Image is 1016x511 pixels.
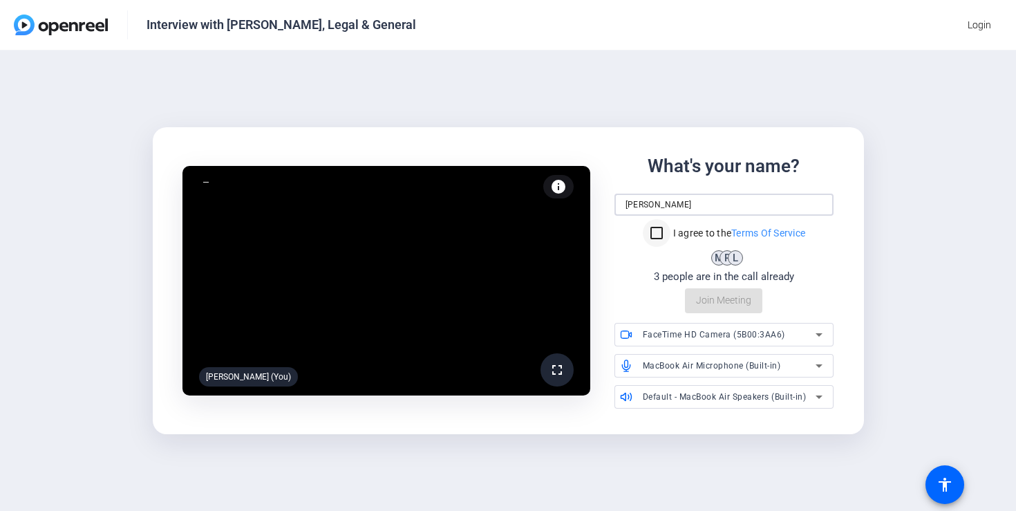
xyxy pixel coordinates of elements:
div: What's your name? [648,153,800,180]
span: Default - MacBook Air Speakers (Built-in) [643,392,807,402]
div: L [728,250,743,266]
span: FaceTime HD Camera (5B00:3AA6) [643,330,785,340]
span: Login [968,18,991,32]
mat-icon: accessibility [937,476,953,493]
button: Login [957,12,1002,37]
label: I agree to the [670,226,806,240]
input: Your name [625,196,822,213]
img: OpenReel logo [14,15,108,35]
div: R [719,250,735,266]
div: [PERSON_NAME] (You) [199,367,298,387]
div: M [711,250,726,266]
div: Interview with [PERSON_NAME], Legal & General [147,17,416,33]
mat-icon: fullscreen [549,362,565,378]
mat-icon: info [550,178,567,195]
a: Terms Of Service [731,227,805,239]
span: MacBook Air Microphone (Built-in) [643,361,781,371]
div: 3 people are in the call already [654,269,794,285]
